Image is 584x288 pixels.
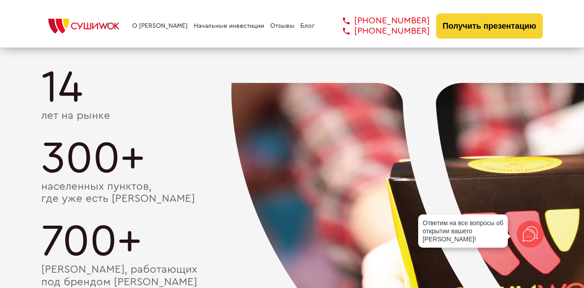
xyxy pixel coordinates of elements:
a: [PHONE_NUMBER] [329,16,430,26]
div: населенных пунктов, где уже есть [PERSON_NAME] [41,181,543,205]
img: СУШИWOK [41,16,126,36]
div: 300+ [41,136,543,181]
div: 700+ [41,219,543,264]
a: Блог [300,22,315,30]
button: Получить презентацию [436,13,543,39]
a: О [PERSON_NAME] [132,22,188,30]
a: [PHONE_NUMBER] [329,26,430,36]
a: Начальные инвестиции [194,22,264,30]
div: Ответим на все вопросы об открытии вашего [PERSON_NAME]! [418,214,508,248]
div: лет на рынке [41,110,543,122]
div: 14 [41,65,543,110]
a: Отзывы [270,22,294,30]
